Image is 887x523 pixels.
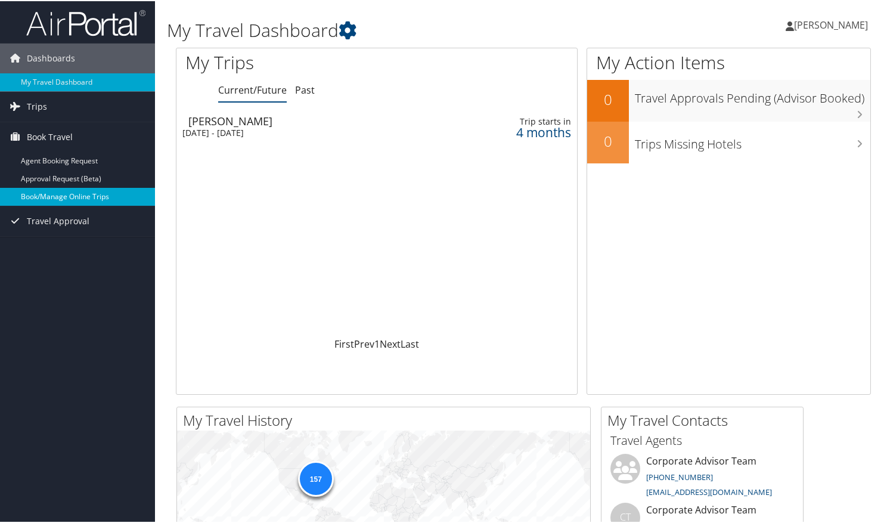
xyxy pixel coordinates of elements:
a: First [334,336,354,349]
h3: Travel Agents [610,431,794,448]
img: airportal-logo.png [26,8,145,36]
div: 4 months [473,126,571,137]
a: Prev [354,336,374,349]
a: [PHONE_NUMBER] [646,471,713,481]
span: [PERSON_NAME] [794,17,868,30]
span: Travel Approval [27,205,89,235]
h1: My Travel Dashboard [167,17,642,42]
h2: My Travel Contacts [607,409,803,429]
li: Corporate Advisor Team [604,453,800,502]
div: [PERSON_NAME] [188,114,434,125]
div: 157 [297,460,333,496]
div: Trip starts in [473,115,571,126]
h2: My Travel History [183,409,590,429]
a: Last [401,336,419,349]
a: Current/Future [218,82,287,95]
span: Trips [27,91,47,120]
a: 1 [374,336,380,349]
a: 0Travel Approvals Pending (Advisor Booked) [587,79,870,120]
h1: My Trips [185,49,401,74]
a: [EMAIL_ADDRESS][DOMAIN_NAME] [646,485,772,496]
div: [DATE] - [DATE] [182,126,428,137]
a: Next [380,336,401,349]
h3: Trips Missing Hotels [635,129,870,151]
a: [PERSON_NAME] [786,6,880,42]
span: Dashboards [27,42,75,72]
a: Past [295,82,315,95]
a: 0Trips Missing Hotels [587,120,870,162]
h2: 0 [587,88,629,109]
h3: Travel Approvals Pending (Advisor Booked) [635,83,870,106]
h1: My Action Items [587,49,870,74]
span: Book Travel [27,121,73,151]
h2: 0 [587,130,629,150]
